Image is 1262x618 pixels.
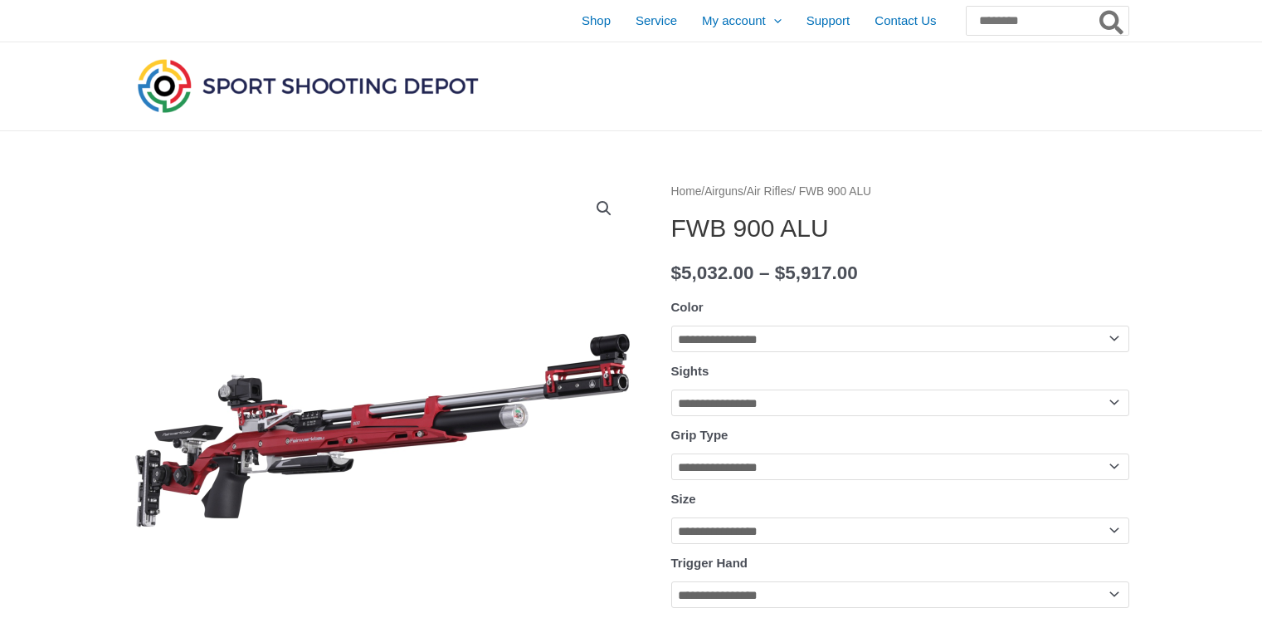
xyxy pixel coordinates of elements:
a: View full-screen image gallery [589,194,619,223]
label: Size [671,492,696,506]
img: Sport Shooting Depot [134,55,482,116]
label: Grip Type [671,428,728,442]
bdi: 5,917.00 [775,262,858,283]
span: $ [775,262,786,283]
nav: Breadcrumb [671,181,1129,203]
span: $ [671,262,682,283]
button: Search [1096,7,1128,35]
span: – [759,262,770,283]
label: Color [671,300,704,314]
a: Airguns [704,185,743,198]
bdi: 5,032.00 [671,262,754,283]
a: Home [671,185,702,198]
label: Sights [671,364,709,378]
h1: FWB 900 ALU [671,213,1129,243]
label: Trigger Hand [671,556,748,570]
a: Air Rifles [747,185,792,198]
